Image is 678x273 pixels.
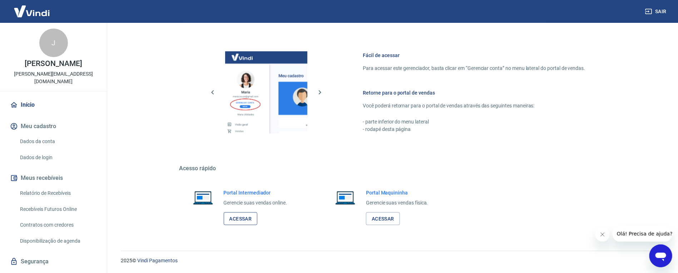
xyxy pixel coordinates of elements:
img: Imagem de um notebook aberto [330,189,360,206]
h6: Portal Intermediador [224,189,287,196]
p: 2025 © [121,257,661,264]
iframe: Botão para abrir a janela de mensagens [649,244,672,267]
a: Dados da conta [17,134,98,149]
p: Para acessar este gerenciador, basta clicar em “Gerenciar conta” no menu lateral do portal de ven... [363,65,585,72]
p: Gerencie suas vendas física. [366,199,428,207]
a: Acessar [366,212,400,226]
a: Recebíveis Futuros Online [17,202,98,217]
h5: Acesso rápido [179,165,603,172]
a: Contratos com credores [17,218,98,232]
img: Vindi [9,0,55,22]
a: Relatório de Recebíveis [17,186,98,201]
div: J [39,29,68,57]
a: Vindi Pagamentos [137,258,178,263]
p: - parte inferior do menu lateral [363,118,585,126]
a: Dados de login [17,150,98,165]
a: Segurança [9,254,98,269]
button: Meus recebíveis [9,170,98,186]
button: Meu cadastro [9,118,98,134]
span: Olá! Precisa de ajuda? [4,5,60,11]
button: Sair [644,5,669,18]
iframe: Mensagem da empresa [613,226,672,242]
h6: Retorne para o portal de vendas [363,89,585,96]
p: - rodapé desta página [363,126,585,133]
p: [PERSON_NAME] [25,60,82,67]
a: Acessar [224,212,258,226]
p: Você poderá retornar para o portal de vendas através das seguintes maneiras: [363,102,585,110]
img: Imagem da dashboard mostrando o botão de gerenciar conta na sidebar no lado esquerdo [225,51,307,133]
h6: Fácil de acessar [363,52,585,59]
a: Início [9,97,98,113]
p: [PERSON_NAME][EMAIL_ADDRESS][DOMAIN_NAME] [6,70,101,85]
img: Imagem de um notebook aberto [188,189,218,206]
h6: Portal Maquininha [366,189,428,196]
p: Gerencie suas vendas online. [224,199,287,207]
a: Disponibilização de agenda [17,234,98,248]
iframe: Fechar mensagem [595,227,610,242]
